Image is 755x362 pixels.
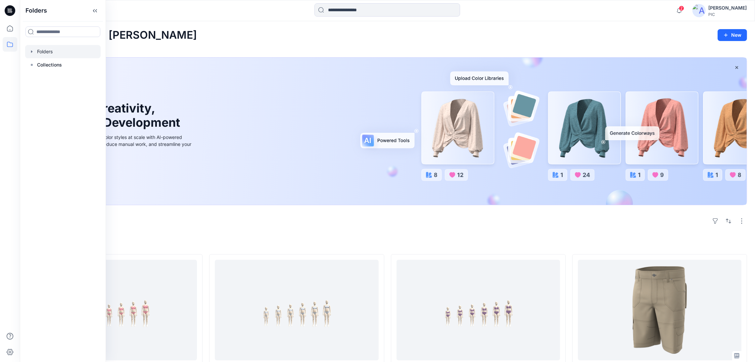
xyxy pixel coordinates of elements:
a: PID54855G_dt [397,260,560,360]
a: PID71Y992_dt [33,260,197,360]
div: [PERSON_NAME] [708,4,747,12]
p: Collections [37,61,62,69]
div: PIC [708,12,747,17]
span: 2 [679,6,684,11]
h4: Styles [28,240,747,248]
img: avatar [692,4,706,17]
div: Explore ideas faster and recolor styles at scale with AI-powered tools that boost creativity, red... [44,134,193,155]
button: New [718,29,747,41]
a: Discover more [44,162,193,176]
a: LONG CARGO SHORT [578,260,741,360]
h2: Welcome back, [PERSON_NAME] [28,29,197,41]
a: PID6Z1MMG_dt [215,260,378,360]
h1: Unleash Creativity, Speed Up Development [44,101,183,130]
